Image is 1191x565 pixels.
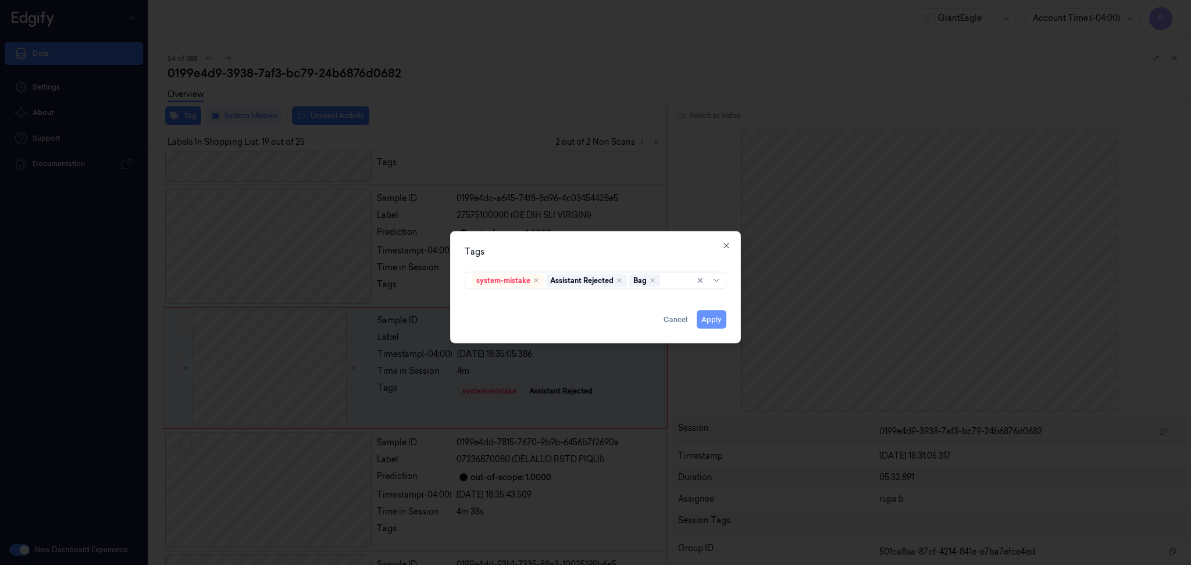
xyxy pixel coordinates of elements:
div: Tags [465,246,726,258]
div: Remove ,Bag [649,277,656,284]
div: Bag [633,276,647,286]
div: Remove ,Assistant Rejected [616,277,623,284]
button: Cancel [659,310,692,329]
button: Apply [697,310,726,329]
div: Remove ,system-mistake [533,277,540,284]
div: Assistant Rejected [550,276,614,286]
div: system-mistake [476,276,530,286]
